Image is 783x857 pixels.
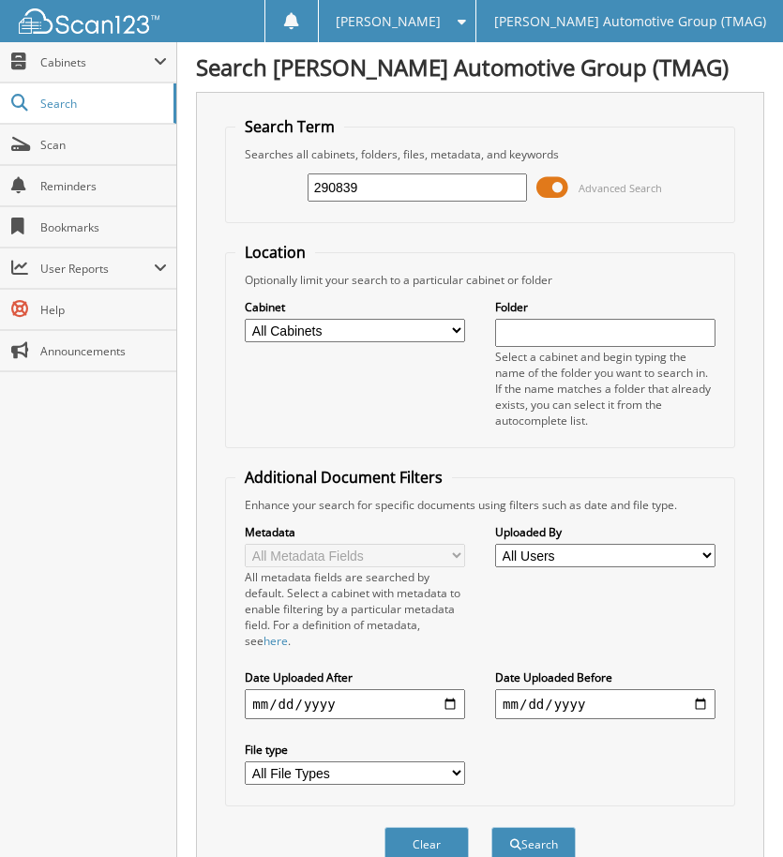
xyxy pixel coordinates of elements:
img: scan123-logo-white.svg [19,8,159,34]
label: Date Uploaded Before [495,669,715,685]
div: Enhance your search for specific documents using filters such as date and file type. [235,497,724,513]
input: start [245,689,465,719]
label: Uploaded By [495,524,715,540]
label: Date Uploaded After [245,669,465,685]
span: Reminders [40,178,167,194]
span: Announcements [40,343,167,359]
h1: Search [PERSON_NAME] Automotive Group (TMAG) [196,52,764,83]
div: Searches all cabinets, folders, files, metadata, and keywords [235,146,724,162]
label: Folder [495,299,715,315]
span: Scan [40,137,167,153]
legend: Search Term [235,116,344,137]
span: Search [40,96,164,112]
span: [PERSON_NAME] Automotive Group (TMAG) [494,16,766,27]
span: Advanced Search [579,181,662,195]
span: Bookmarks [40,219,167,235]
label: File type [245,742,465,758]
legend: Additional Document Filters [235,467,452,488]
div: All metadata fields are searched by default. Select a cabinet with metadata to enable filtering b... [245,569,465,649]
label: Metadata [245,524,465,540]
div: Optionally limit your search to a particular cabinet or folder [235,272,724,288]
div: Select a cabinet and begin typing the name of the folder you want to search in. If the name match... [495,349,715,428]
span: User Reports [40,261,154,277]
legend: Location [235,242,315,263]
a: here [264,633,288,649]
input: end [495,689,715,719]
span: [PERSON_NAME] [336,16,441,27]
span: Help [40,302,167,318]
span: Cabinets [40,54,154,70]
label: Cabinet [245,299,465,315]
